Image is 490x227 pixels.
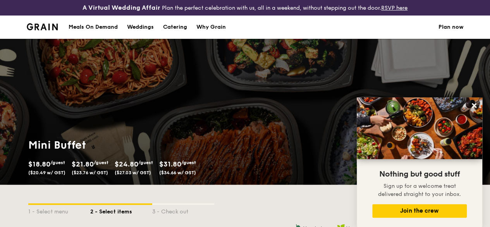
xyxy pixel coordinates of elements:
span: Sign up for a welcome treat delivered straight to your inbox. [378,183,461,198]
span: ($20.49 w/ GST) [28,170,65,175]
span: /guest [181,160,196,165]
div: Plan the perfect celebration with us, all in a weekend, without stepping out the door. [82,3,408,12]
div: Meals On Demand [69,16,118,39]
a: Meals On Demand [64,16,122,39]
span: $31.80 [159,160,181,168]
button: Join the crew [372,204,467,218]
span: $18.80 [28,160,50,168]
div: Catering [163,16,187,39]
h1: Mini Buffet [28,138,242,152]
span: $21.80 [72,160,94,168]
span: ($23.76 w/ GST) [72,170,108,175]
div: 1 - Select menu [28,205,90,216]
img: DSC07876-Edit02-Large.jpeg [357,97,482,159]
h4: A Virtual Wedding Affair [83,3,160,12]
span: /guest [50,160,65,165]
div: Why Grain [196,16,226,39]
button: Close [468,99,480,112]
div: Weddings [127,16,154,39]
img: Grain [27,23,58,30]
div: 3 - Check out [152,205,214,216]
span: ($27.03 w/ GST) [115,170,151,175]
span: ($34.66 w/ GST) [159,170,196,175]
a: Plan now [438,16,464,39]
a: Why Grain [192,16,230,39]
span: $24.80 [115,160,138,168]
span: /guest [94,160,108,165]
a: Weddings [122,16,158,39]
span: Nothing but good stuff [379,170,460,179]
a: RSVP here [381,5,407,11]
span: /guest [138,160,153,165]
a: Catering [158,16,192,39]
div: 2 - Select items [90,205,152,216]
a: Logotype [27,23,58,30]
